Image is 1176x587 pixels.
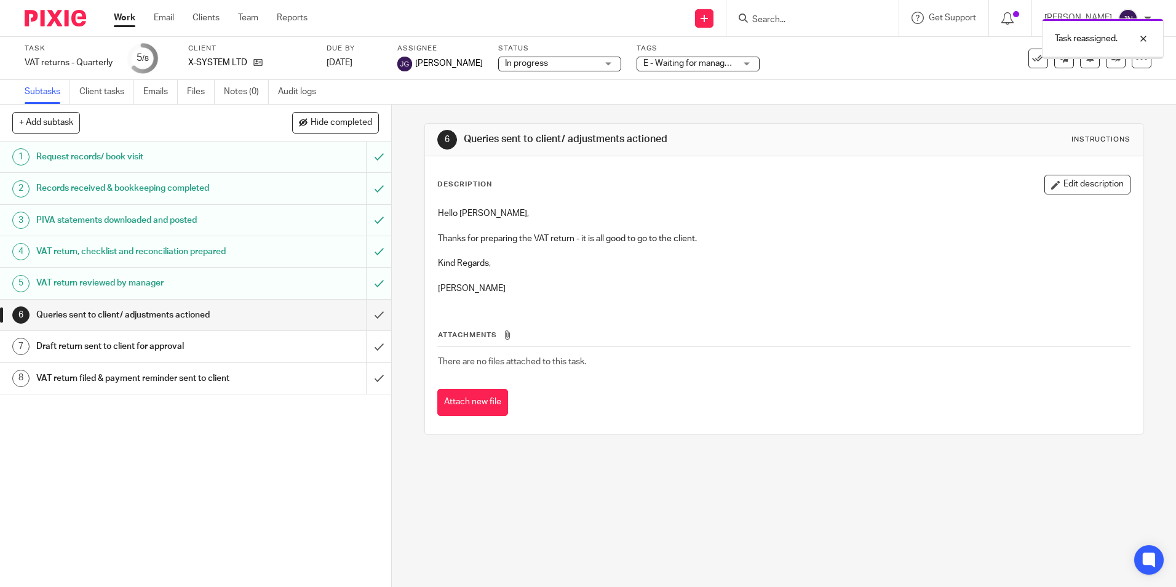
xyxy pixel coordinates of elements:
[36,337,248,356] h1: Draft return sent to client for approval
[1071,135,1130,145] div: Instructions
[464,133,810,146] h1: Queries sent to client/ adjustments actioned
[36,369,248,388] h1: VAT return filed & payment reminder sent to client
[36,242,248,261] h1: VAT return, checklist and reconciliation prepared
[154,12,174,24] a: Email
[1055,33,1118,45] p: Task reassigned.
[437,389,508,417] button: Attach new file
[12,180,30,198] div: 2
[12,306,30,324] div: 6
[397,44,483,54] label: Assignee
[36,306,248,324] h1: Queries sent to client/ adjustments actioned
[25,10,86,26] img: Pixie
[498,44,621,54] label: Status
[438,207,1129,220] p: Hello [PERSON_NAME],
[12,112,80,133] button: + Add subtask
[142,55,149,62] small: /8
[187,80,215,104] a: Files
[224,80,269,104] a: Notes (0)
[438,357,586,366] span: There are no files attached to this task.
[437,130,457,150] div: 6
[505,59,548,68] span: In progress
[415,57,483,70] span: [PERSON_NAME]
[12,370,30,387] div: 8
[193,12,220,24] a: Clients
[12,212,30,229] div: 3
[437,180,492,190] p: Description
[238,12,258,24] a: Team
[188,44,311,54] label: Client
[25,57,113,69] div: VAT returns - Quarterly
[12,338,30,355] div: 7
[25,80,70,104] a: Subtasks
[438,282,1129,295] p: [PERSON_NAME]
[277,12,308,24] a: Reports
[438,332,497,338] span: Attachments
[36,179,248,198] h1: Records received & bookkeeping completed
[278,80,325,104] a: Audit logs
[397,57,412,71] img: svg%3E
[36,211,248,230] h1: PIVA statements downloaded and posted
[438,257,1129,270] p: Kind Regards,
[79,80,134,104] a: Client tasks
[1044,175,1130,194] button: Edit description
[327,58,352,67] span: [DATE]
[36,274,248,292] h1: VAT return reviewed by manager
[12,148,30,166] div: 1
[12,275,30,292] div: 5
[311,118,372,128] span: Hide completed
[114,12,135,24] a: Work
[327,44,382,54] label: Due by
[137,51,149,65] div: 5
[143,80,178,104] a: Emails
[188,57,247,69] p: X-SYSTEM LTD
[36,148,248,166] h1: Request records/ book visit
[292,112,379,133] button: Hide completed
[438,233,1129,245] p: Thanks for preparing the VAT return - it is all good to go to the client.
[1118,9,1138,28] img: svg%3E
[12,243,30,260] div: 4
[643,59,795,68] span: E - Waiting for manager review/approval
[25,44,113,54] label: Task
